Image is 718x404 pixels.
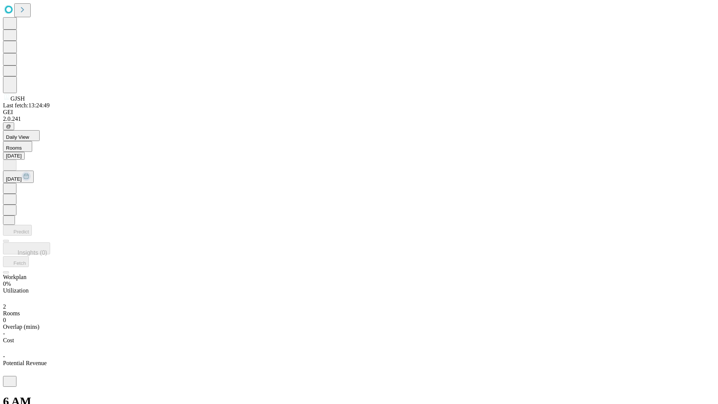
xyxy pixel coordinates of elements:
button: Daily View [3,130,40,141]
span: Utilization [3,287,28,294]
button: Insights (0) [3,242,50,254]
span: Rooms [6,145,22,151]
span: - [3,330,5,337]
span: Workplan [3,274,27,280]
button: [DATE] [3,152,25,160]
span: 2 [3,303,6,310]
span: Insights (0) [18,250,47,256]
span: Daily View [6,134,29,140]
span: Overlap (mins) [3,324,39,330]
span: [DATE] [6,176,22,182]
div: 2.0.241 [3,116,715,122]
button: Rooms [3,141,32,152]
button: @ [3,122,14,130]
span: GJSH [10,95,25,102]
span: 0% [3,281,11,287]
span: Cost [3,337,14,343]
span: 0 [3,317,6,323]
span: Potential Revenue [3,360,47,366]
span: Rooms [3,310,20,316]
span: @ [6,123,11,129]
button: Predict [3,225,32,236]
button: Fetch [3,256,29,267]
div: GEI [3,109,715,116]
button: [DATE] [3,171,34,183]
span: Last fetch: 13:24:49 [3,102,50,108]
span: - [3,353,5,359]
